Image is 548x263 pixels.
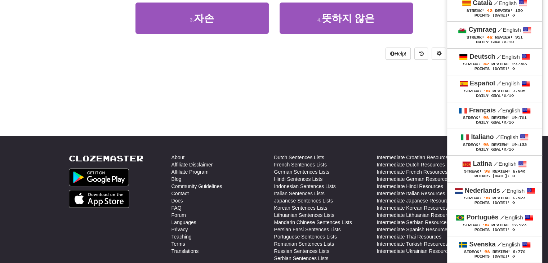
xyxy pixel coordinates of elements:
span: 19,132 [511,143,526,147]
a: Forum [171,211,186,219]
span: Streak: [463,143,480,147]
button: 3.자손 [135,3,269,34]
a: Japanese Sentences Lists [274,197,333,204]
a: Italiano /English Streak: 98 Review: 19,132 Daily Goal:0/10 [447,129,542,155]
a: Cymraeg /English Streak: 42 Review: 951 Daily Goal:0/10 [447,22,542,48]
small: English [502,188,525,194]
strong: Svenska [469,241,495,248]
a: Intermediate Spanish Resources [377,226,450,233]
span: 42 [487,35,493,39]
strong: Nederlands [465,187,500,194]
a: Intermediate French Resources [377,168,447,175]
span: 98 [484,249,490,254]
a: Terms [171,240,185,248]
a: Indonesian Sentences Lists [274,183,336,190]
img: Get it on Google Play [69,168,129,186]
a: Intermediate Serbian Resources [377,219,449,226]
img: Get it on App Store [69,190,130,208]
a: Blog [171,175,182,183]
span: Review: [493,250,510,254]
a: Intermediate Thai Resources [377,233,442,240]
span: 98 [484,169,490,173]
span: / [497,241,502,248]
a: Latina /English Streak: 98 Review: 6,640 Points [DATE]: 0 [447,156,542,182]
span: 17,973 [512,223,526,227]
strong: Cymraeg [468,26,496,33]
span: Review: [491,116,509,120]
div: Points [DATE]: 0 [454,174,535,179]
span: Streak: [464,89,482,93]
span: Streak: [463,62,480,66]
span: / [500,214,505,220]
span: Review: [491,143,509,147]
span: Streak: [463,116,480,120]
a: Hindi Sentences Lists [274,175,323,183]
span: 6,640 [513,169,525,173]
span: / [495,134,500,140]
span: Streak: [463,223,481,227]
span: 98 [484,196,490,200]
span: / [502,187,507,194]
a: Intermediate Dutch Resources [377,161,445,168]
a: Russian Sentences Lists [274,248,329,255]
span: Streak: [467,9,484,13]
span: 98 [483,223,489,227]
a: About [171,154,185,161]
small: 4 . [317,17,322,23]
a: Intermediate German Resources [377,175,450,183]
div: Daily Goal: /10 [454,147,535,152]
span: 19,701 [511,116,526,120]
strong: Español [470,80,495,87]
div: Points [DATE]: 0 [454,201,535,205]
a: Affiliate Disclaimer [171,161,213,168]
button: Round history (alt+y) [414,48,428,60]
span: 150 [515,9,523,13]
div: Daily Goal: /10 [454,94,535,98]
small: English [495,134,518,140]
a: Intermediate Italian Resources [377,190,445,197]
a: Teaching [171,233,192,240]
a: Dutch Sentences Lists [274,154,324,161]
a: FAQ [171,204,182,211]
span: 6,823 [513,196,525,200]
span: 자손 [194,13,214,24]
a: Français /English Streak: 98 Review: 19,701 Daily Goal:0/10 [447,102,542,129]
button: Help! [386,48,411,60]
small: English [498,27,521,33]
span: 98 [483,115,489,120]
span: 0 [503,94,506,98]
span: Streak: [464,169,482,173]
div: Daily Goal: /10 [454,40,535,45]
strong: Italiano [471,133,494,141]
a: Intermediate Croatian Resources [377,154,451,161]
span: / [498,26,503,33]
span: / [497,53,502,60]
span: Streak: [464,196,482,200]
small: English [500,214,523,220]
small: 3 . [190,17,194,23]
a: Privacy [171,226,188,233]
a: Português /English Streak: 98 Review: 17,973 Points [DATE]: 0 [447,209,542,236]
div: Daily Goal: /10 [454,120,535,125]
a: Persian Farsi Sentences Lists [274,226,341,233]
strong: Deutsch [469,53,495,60]
span: Review: [495,9,513,13]
span: 98 [483,142,489,147]
a: Lithuanian Sentences Lists [274,211,334,219]
div: Points [DATE]: 0 [454,228,535,232]
span: 0 [503,120,506,124]
a: Languages [171,219,196,226]
a: French Sentences Lists [274,161,327,168]
span: Review: [491,223,509,227]
span: Review: [491,62,509,66]
span: 19,903 [511,62,526,66]
span: 3,805 [513,89,525,93]
span: / [498,107,502,113]
strong: Français [469,107,496,114]
a: Korean Sentences Lists [274,204,328,211]
a: German Sentences Lists [274,168,329,175]
span: Streak: [467,35,484,39]
a: Contact [171,190,189,197]
a: Intermediate Ukrainian Resources [377,248,453,255]
a: Portuguese Sentences Lists [274,233,337,240]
